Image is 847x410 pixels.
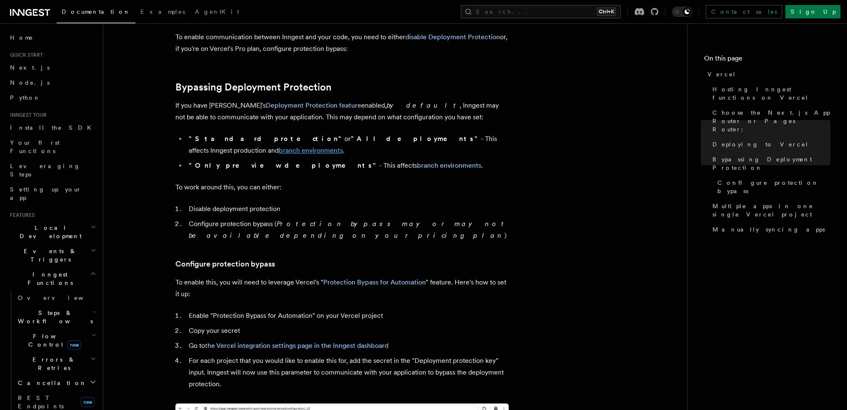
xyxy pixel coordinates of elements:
[7,220,98,244] button: Local Development
[709,222,830,237] a: Manually syncing apps
[18,294,104,301] span: Overview
[712,225,825,234] span: Manually syncing apps
[7,182,98,205] a: Setting up your app
[135,3,190,23] a: Examples
[717,179,830,195] span: Configure protection bypass
[62,8,130,15] span: Documentation
[10,33,33,42] span: Home
[186,355,509,390] li: For each project that you would like to enable this for, add the secret in the "Deployment protec...
[18,395,64,410] span: REST Endpoints
[712,85,830,102] span: Hosting Inngest functions on Vercel
[15,355,90,372] span: Errors & Retries
[7,60,98,75] a: Next.js
[10,163,80,178] span: Leveraging Steps
[7,158,98,182] a: Leveraging Steps
[7,112,47,118] span: Inngest tour
[387,101,460,109] em: by default
[186,310,509,322] li: Enable "Protection Bypass for Automation" on your Vercel project
[81,397,95,407] span: new
[707,70,736,78] span: Vercel
[15,375,98,390] button: Cancellation
[785,5,840,18] a: Sign Up
[704,53,830,67] h4: On this page
[15,290,98,305] a: Overview
[712,108,830,133] span: Choose the Next.js App Router or Pages Router:
[186,133,509,156] li: or - This affects Inngest production and .
[189,161,379,169] strong: "Only preview deployments"
[175,277,509,300] p: To enable this, you will need to leverage Vercel's " " feature. Here's how to set it up:
[712,202,830,219] span: Multiple apps in one single Vercel project
[323,278,426,286] a: Protection Bypass for Automation
[10,64,50,71] span: Next.js
[279,146,343,154] a: branch environments
[15,332,92,349] span: Flow Control
[186,325,509,337] li: Copy your secret
[712,155,830,172] span: Bypassing Deployment Protection
[7,75,98,90] a: Node.js
[175,100,509,123] p: If you have [PERSON_NAME]'s enabled, , Inngest may not be able to communicate with your applicati...
[140,8,185,15] span: Examples
[709,137,830,152] a: Deploying to Vercel
[712,140,809,148] span: Deploying to Vercel
[7,212,35,219] span: Features
[7,30,98,45] a: Home
[189,135,345,143] strong: "Standard protection"
[7,135,98,158] a: Your first Functions
[709,82,830,105] a: Hosting Inngest functions on Vercel
[186,203,509,215] li: Disable deployment protection
[10,139,60,154] span: Your first Functions
[15,379,87,387] span: Cancellation
[672,7,692,17] button: Toggle dark mode
[186,160,509,171] li: - This affects .
[714,175,830,199] a: Configure protection bypass
[190,3,244,23] a: AgentKit
[15,329,98,352] button: Flow Controlnew
[461,5,621,18] button: Search...Ctrl+K
[597,8,616,16] kbd: Ctrl+K
[7,267,98,290] button: Inngest Functions
[706,5,782,18] a: Contact sales
[175,181,509,193] p: To work around this, you can either:
[709,199,830,222] a: Multiple apps in one single Vercel project
[205,342,388,350] a: the Vercel integration settings page in the Inngest dashboard
[7,90,98,105] a: Python
[15,305,98,329] button: Steps & Workflows
[195,8,239,15] span: AgentKit
[10,186,82,201] span: Setting up your app
[186,218,509,241] li: Configure protection bypass ( )
[7,244,98,267] button: Events & Triggers
[7,270,90,287] span: Inngest Functions
[10,94,40,101] span: Python
[175,258,275,270] a: Configure protection bypass
[10,124,96,131] span: Install the SDK
[189,220,507,239] em: Protection bypass may or may not be available depending on your pricing plan
[417,161,481,169] a: branch environments
[7,247,91,264] span: Events & Triggers
[175,81,332,93] a: Bypassing Deployment Protection
[405,33,500,41] a: disable Deployment Protection
[57,3,135,23] a: Documentation
[709,105,830,137] a: Choose the Next.js App Router or Pages Router:
[186,340,509,352] li: Go to
[704,67,830,82] a: Vercel
[7,120,98,135] a: Install the SDK
[351,135,481,143] strong: "All deployments"
[67,340,81,350] span: new
[10,79,50,86] span: Node.js
[709,152,830,175] a: Bypassing Deployment Protection
[15,309,93,325] span: Steps & Workflows
[175,31,509,55] p: To enable communication between Inngest and your code, you need to either or, if you're on Vercel...
[15,352,98,375] button: Errors & Retries
[7,52,43,58] span: Quick start
[266,101,361,109] a: Deployment Protection feature
[7,224,91,240] span: Local Development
